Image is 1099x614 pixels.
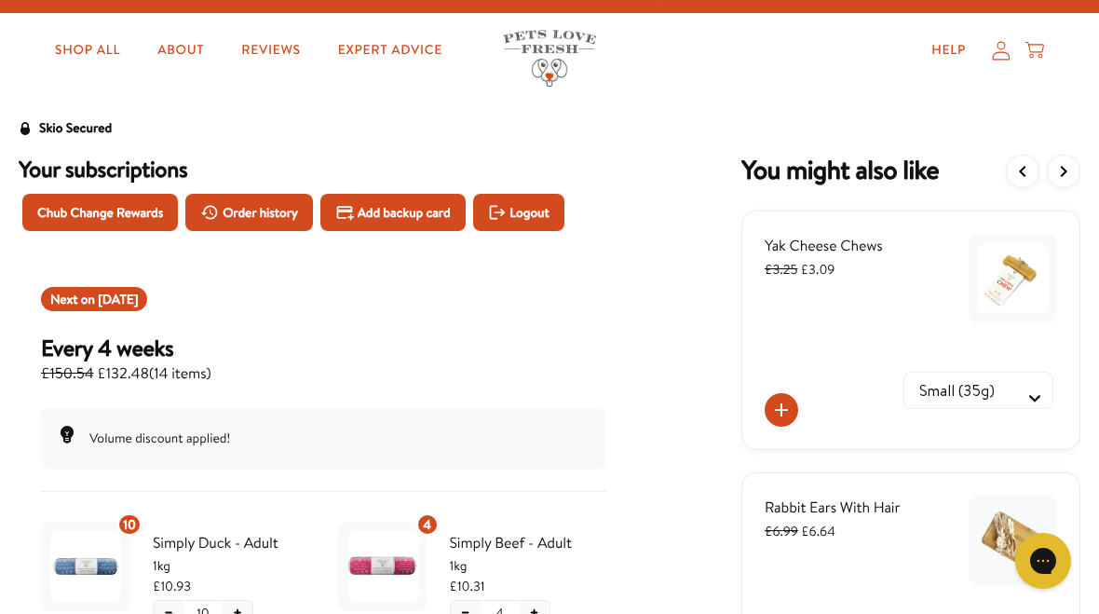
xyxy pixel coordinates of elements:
span: Logout [509,202,549,223]
button: Order history [185,194,313,231]
span: £3.09 [765,260,834,279]
a: Shop All [40,32,135,69]
span: £10.93 [153,576,191,596]
iframe: Gorgias live chat messenger [1006,526,1080,595]
span: Rabbit Ears With Hair [765,498,901,518]
div: Subscription for 14 items with cost £132.48. Renews Every 4 weeks [41,334,606,386]
span: Volume discount applied! [89,429,230,447]
span: Oct 8, 2025 (Europe/London) [98,290,138,308]
span: 4 [423,514,431,535]
span: 1kg [153,555,310,576]
span: Simply Duck - Adult [153,531,310,555]
s: £150.54 [41,363,94,384]
img: Rabbit Ears With Hair [977,505,1048,576]
span: £6.64 [765,522,835,540]
span: £10.31 [450,576,485,596]
div: 10 units of item: Simply Duck - Adult [117,513,142,536]
button: Logout [473,194,564,231]
span: Simply Beef - Adult [450,531,607,555]
img: Simply Beef - Adult [347,531,418,602]
button: Add backup card [320,194,466,231]
h3: Every 4 weeks [41,334,211,362]
s: £6.99 [765,522,798,540]
a: Expert Advice [323,32,457,69]
span: 1kg [450,555,607,576]
span: Add backup card [358,202,451,223]
a: About [142,32,219,69]
span: £132.48 ( 14 items ) [41,362,211,386]
a: Reviews [226,32,315,69]
svg: Security [19,122,32,135]
s: £3.25 [765,260,797,279]
div: Skio Secured [39,117,112,140]
button: Chub Change Rewards [22,194,178,231]
a: Help [916,32,981,69]
div: 4 units of item: Simply Beef - Adult [416,513,439,536]
span: Chub Change Rewards [37,202,163,223]
img: Pets Love Fresh [503,30,596,87]
h3: Your subscriptions [19,155,629,183]
span: Yak Cheese Chews [765,236,883,256]
img: Yak Cheese Chews [977,243,1048,314]
a: Skio Secured [19,117,112,155]
span: Order history [223,202,298,223]
img: Simply Duck - Adult [50,531,121,602]
div: Shipment 2025-10-08T08:30:08.563+00:00 [41,287,147,311]
span: Next on [50,290,138,308]
button: View more items [1047,155,1080,188]
h2: You might also want to add a one time order to your subscription. [741,155,939,188]
button: View previous items [1006,155,1039,188]
span: 10 [123,514,136,535]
